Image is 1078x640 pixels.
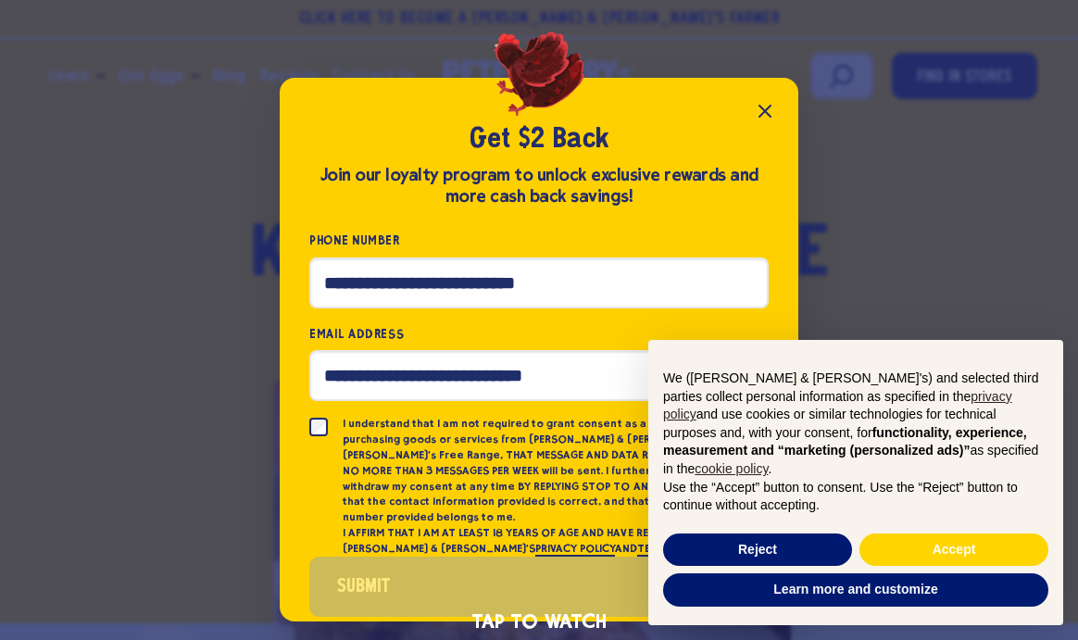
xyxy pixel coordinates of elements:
[309,418,328,436] input: I understand that I am not required to grant consent as a condition of purchasing goods or servic...
[309,122,769,157] h2: Get $2 Back
[471,606,606,638] p: Tap to Watch
[535,542,615,557] a: PRIVACY POLICY
[859,533,1048,567] button: Accept
[695,461,768,476] a: cookie policy
[663,533,852,567] button: Reject
[309,230,769,251] label: Phone Number
[309,323,769,345] label: Email Address
[343,525,769,557] p: I AFFIRM THAT I AM AT LEAST 18 YEARS OF AGE AND HAVE READ AND AGREE TO [PERSON_NAME] & [PERSON_NA...
[633,325,1078,640] div: Notice
[663,573,1048,607] button: Learn more and customize
[343,416,769,525] p: I understand that I am not required to grant consent as a condition of purchasing goods or servic...
[309,557,769,617] button: Submit
[663,479,1048,515] p: Use the “Accept” button to consent. Use the “Reject” button to continue without accepting.
[746,93,783,130] button: Close popup
[309,165,769,207] div: Join our loyalty program to unlock exclusive rewards and more cash back savings!
[663,370,1048,479] p: We ([PERSON_NAME] & [PERSON_NAME]'s) and selected third parties collect personal information as s...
